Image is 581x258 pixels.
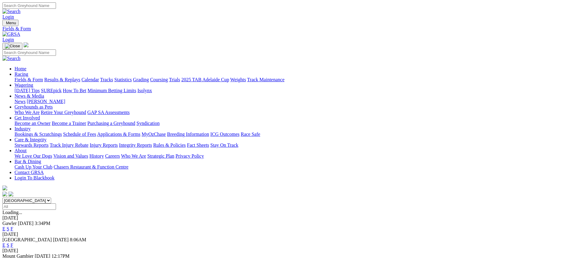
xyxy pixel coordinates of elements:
[2,2,56,9] input: Search
[81,77,99,82] a: Calendar
[15,137,47,142] a: Care & Integrity
[2,210,22,215] span: Loading...
[53,153,88,159] a: Vision and Values
[2,20,18,26] button: Toggle navigation
[2,43,22,49] button: Toggle navigation
[15,66,26,71] a: Home
[50,142,88,148] a: Track Injury Rebate
[54,164,128,169] a: Chasers Restaurant & Function Centre
[187,142,209,148] a: Fact Sheets
[15,170,44,175] a: Contact GRSA
[2,192,7,196] img: facebook.svg
[18,221,34,226] span: [DATE]
[41,88,61,93] a: SUREpick
[230,77,246,82] a: Weights
[27,99,65,104] a: [PERSON_NAME]
[15,77,43,82] a: Fields & Form
[114,77,132,82] a: Statistics
[15,153,579,159] div: About
[11,243,13,248] a: F
[210,132,239,137] a: ICG Outcomes
[87,121,135,126] a: Purchasing a Greyhound
[70,237,86,242] span: 8:06AM
[2,215,579,221] div: [DATE]
[2,243,5,248] a: E
[15,126,31,131] a: Industry
[15,142,48,148] a: Stewards Reports
[133,77,149,82] a: Grading
[210,142,238,148] a: Stay On Track
[6,21,16,25] span: Menu
[63,132,96,137] a: Schedule of Fees
[15,115,40,120] a: Get Involved
[2,26,579,32] a: Fields & Form
[2,221,17,226] span: Gawler
[15,164,52,169] a: Cash Up Your Club
[15,99,579,104] div: News & Media
[136,121,159,126] a: Syndication
[15,110,579,115] div: Greyhounds as Pets
[15,159,41,164] a: Bar & Dining
[2,186,7,190] img: logo-grsa-white.png
[15,82,33,88] a: Wagering
[15,175,54,180] a: Login To Blackbook
[119,142,152,148] a: Integrity Reports
[2,49,56,56] input: Search
[100,77,113,82] a: Tracks
[11,226,13,231] a: F
[35,221,51,226] span: 3:34PM
[2,56,21,61] img: Search
[90,142,118,148] a: Injury Reports
[15,88,40,93] a: [DATE] Tips
[15,99,25,104] a: News
[15,121,51,126] a: Become an Owner
[53,237,69,242] span: [DATE]
[15,148,27,153] a: About
[247,77,284,82] a: Track Maintenance
[8,192,13,196] img: twitter.svg
[15,153,52,159] a: We Love Our Dogs
[121,153,146,159] a: Who We Are
[15,132,62,137] a: Bookings & Scratchings
[169,77,180,82] a: Trials
[7,243,9,248] a: S
[147,153,174,159] a: Strategic Plan
[150,77,168,82] a: Coursing
[52,121,86,126] a: Become a Trainer
[15,142,579,148] div: Care & Integrity
[24,42,28,47] img: logo-grsa-white.png
[15,121,579,126] div: Get Involved
[15,132,579,137] div: Industry
[105,153,120,159] a: Careers
[2,14,14,19] a: Login
[137,88,152,93] a: Isolynx
[15,104,53,109] a: Greyhounds as Pets
[44,77,80,82] a: Results & Replays
[153,142,186,148] a: Rules & Policies
[15,110,40,115] a: Who We Are
[181,77,229,82] a: 2025 TAB Adelaide Cup
[15,72,28,77] a: Racing
[2,37,14,42] a: Login
[97,132,140,137] a: Applications & Forms
[2,232,579,237] div: [DATE]
[167,132,209,137] a: Breeding Information
[87,88,136,93] a: Minimum Betting Limits
[2,9,21,14] img: Search
[2,248,579,253] div: [DATE]
[2,32,20,37] img: GRSA
[176,153,204,159] a: Privacy Policy
[7,226,9,231] a: S
[15,77,579,82] div: Racing
[2,237,52,242] span: [GEOGRAPHIC_DATA]
[89,153,104,159] a: History
[5,44,20,49] img: Close
[2,226,5,231] a: E
[63,88,87,93] a: How To Bet
[41,110,86,115] a: Retire Your Greyhound
[15,88,579,93] div: Wagering
[15,93,44,99] a: News & Media
[241,132,260,137] a: Race Safe
[142,132,166,137] a: MyOzChase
